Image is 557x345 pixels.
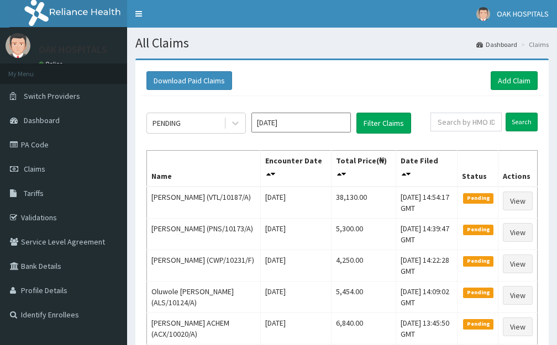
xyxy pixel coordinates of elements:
td: [DATE] 14:22:28 GMT [396,250,458,282]
button: Download Paid Claims [146,71,232,90]
th: Actions [498,151,537,187]
input: Search [506,113,538,131]
a: Add Claim [491,71,538,90]
a: View [503,317,533,336]
td: [PERSON_NAME] ACHEM (ACX/10020/A) [147,313,261,344]
span: OAK HOSPITALS [497,9,549,19]
td: [DATE] 13:45:50 GMT [396,313,458,344]
th: Name [147,151,261,187]
li: Claims [518,40,549,49]
input: Search by HMO ID [430,113,502,131]
span: Tariffs [24,188,44,198]
td: [DATE] 14:54:17 GMT [396,187,458,219]
a: Dashboard [476,40,517,49]
td: 5,300.00 [332,219,396,250]
span: Pending [463,256,493,266]
span: Pending [463,225,493,235]
p: OAK HOSPITALS [39,45,107,55]
span: Pending [463,193,493,203]
th: Date Filed [396,151,458,187]
td: 5,454.00 [332,282,396,313]
td: 4,250.00 [332,250,396,282]
a: Online [39,60,65,68]
td: 6,840.00 [332,313,396,344]
span: Pending [463,319,493,329]
input: Select Month and Year [251,113,351,132]
span: Switch Providers [24,91,80,101]
button: Filter Claims [356,113,411,134]
td: [DATE] [260,313,331,344]
th: Status [458,151,498,187]
td: [DATE] [260,219,331,250]
h1: All Claims [135,36,549,50]
td: [DATE] [260,187,331,219]
span: Dashboard [24,115,60,125]
a: View [503,286,533,305]
div: PENDING [153,118,181,129]
td: [PERSON_NAME] (VTL/10187/A) [147,187,261,219]
td: Oluwole [PERSON_NAME] (ALS/10124/A) [147,282,261,313]
span: Claims [24,164,45,174]
img: User Image [476,7,490,21]
a: View [503,254,533,273]
th: Total Price(₦) [332,151,396,187]
td: [DATE] 14:09:02 GMT [396,282,458,313]
td: [DATE] [260,282,331,313]
td: 38,130.00 [332,187,396,219]
td: [PERSON_NAME] (PNS/10173/A) [147,219,261,250]
img: User Image [6,33,30,58]
td: [PERSON_NAME] (CWP/10231/F) [147,250,261,282]
span: Pending [463,288,493,298]
a: View [503,223,533,242]
a: View [503,192,533,210]
td: [DATE] [260,250,331,282]
th: Encounter Date [260,151,331,187]
td: [DATE] 14:39:47 GMT [396,219,458,250]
